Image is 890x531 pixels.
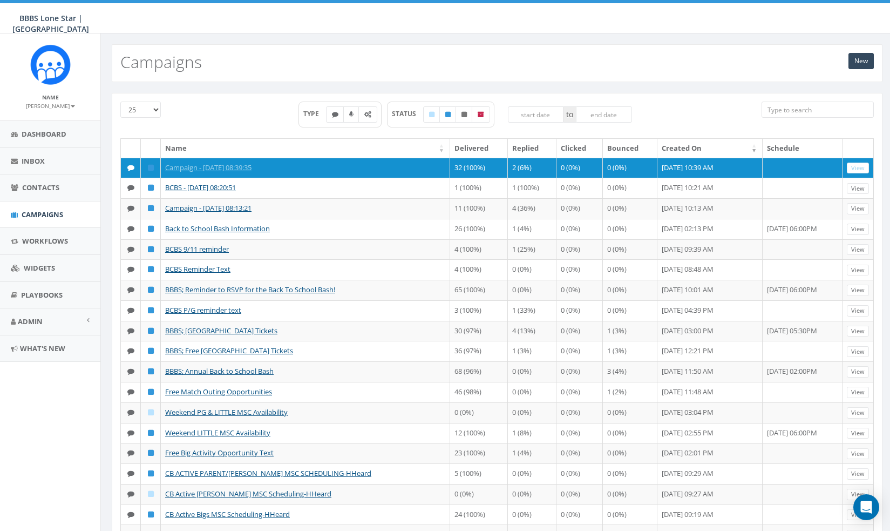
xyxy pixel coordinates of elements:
[148,205,154,212] i: Published
[556,300,603,321] td: 0 (0%)
[165,407,288,417] a: Weekend PG & LITTLE MSC Availability
[450,239,508,260] td: 4 (100%)
[847,366,869,378] a: View
[450,280,508,300] td: 65 (100%)
[165,183,236,192] a: BCBS - [DATE] 08:20:51
[508,300,556,321] td: 1 (33%)
[603,178,657,198] td: 0 (0%)
[508,341,556,361] td: 1 (3%)
[148,307,154,314] i: Published
[127,388,134,395] i: Text SMS
[127,470,134,477] i: Text SMS
[603,382,657,402] td: 1 (2%)
[30,44,71,85] img: Rally_Corp_Icon_1.png
[343,106,359,123] label: Ringless Voice Mail
[657,341,763,361] td: [DATE] 12:21 PM
[423,106,440,123] label: Draft
[508,219,556,239] td: 1 (4%)
[563,106,576,123] span: to
[847,224,869,235] a: View
[148,225,154,232] i: Published
[556,361,603,382] td: 0 (0%)
[508,139,556,158] th: Replied
[450,443,508,463] td: 23 (100%)
[556,280,603,300] td: 0 (0%)
[148,388,154,395] i: Published
[657,300,763,321] td: [DATE] 04:39 PM
[556,423,603,443] td: 0 (0%)
[450,361,508,382] td: 68 (96%)
[461,111,467,118] i: Unpublished
[556,259,603,280] td: 0 (0%)
[556,139,603,158] th: Clicked
[120,53,202,71] h2: Campaigns
[450,300,508,321] td: 3 (100%)
[603,280,657,300] td: 0 (0%)
[22,156,45,166] span: Inbox
[42,93,59,101] small: Name
[127,205,134,212] i: Text SMS
[165,489,331,499] a: CB Active [PERSON_NAME] MSC Scheduling-HHeard
[392,109,424,118] span: STATUS
[148,327,154,334] i: Published
[853,494,879,520] div: Open Intercom Messenger
[165,428,270,438] a: Weekend LITTLE MSC Availability
[12,13,89,34] span: BBBS Lone Star | [GEOGRAPHIC_DATA]
[349,111,354,118] i: Ringless Voice Mail
[148,164,154,171] i: Published
[472,106,490,123] label: Archived
[148,266,154,273] i: Published
[127,409,134,416] i: Text SMS
[165,509,290,519] a: CB Active Bigs MSC Scheduling-HHeard
[763,361,843,382] td: [DATE] 02:00PM
[148,286,154,293] i: Published
[603,402,657,423] td: 0 (0%)
[556,341,603,361] td: 0 (0%)
[847,428,869,439] a: View
[456,106,473,123] label: Unpublished
[165,163,252,172] a: Campaign - [DATE] 08:39:35
[508,178,556,198] td: 1 (100%)
[603,259,657,280] td: 0 (0%)
[657,259,763,280] td: [DATE] 08:48 AM
[657,402,763,423] td: [DATE] 03:04 PM
[762,102,874,118] input: Type to search
[450,219,508,239] td: 26 (100%)
[165,305,241,315] a: BCBS P/G reminder text
[508,463,556,484] td: 0 (0%)
[450,139,508,158] th: Delivered
[508,382,556,402] td: 0 (0%)
[657,361,763,382] td: [DATE] 11:50 AM
[450,505,508,525] td: 24 (100%)
[24,263,55,273] span: Widgets
[127,511,134,518] i: Text SMS
[603,423,657,443] td: 0 (0%)
[127,266,134,273] i: Text SMS
[556,463,603,484] td: 0 (0%)
[847,285,869,296] a: View
[450,423,508,443] td: 12 (100%)
[127,347,134,354] i: Text SMS
[165,366,274,376] a: BBBS; Annual Back to School Bash
[556,198,603,219] td: 0 (0%)
[603,505,657,525] td: 0 (0%)
[657,463,763,484] td: [DATE] 09:29 AM
[127,246,134,253] i: Text SMS
[603,361,657,382] td: 3 (4%)
[148,409,154,416] i: Draft
[508,443,556,463] td: 1 (4%)
[763,139,843,158] th: Schedule
[127,286,134,293] i: Text SMS
[508,280,556,300] td: 0 (0%)
[657,443,763,463] td: [DATE] 02:01 PM
[127,327,134,334] i: Text SMS
[508,505,556,525] td: 0 (0%)
[165,264,230,274] a: BCBS Reminder Text
[450,463,508,484] td: 5 (100%)
[450,158,508,178] td: 32 (100%)
[847,407,869,419] a: View
[847,489,869,500] a: View
[303,109,327,118] span: TYPE
[148,470,154,477] i: Published
[127,368,134,375] i: Text SMS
